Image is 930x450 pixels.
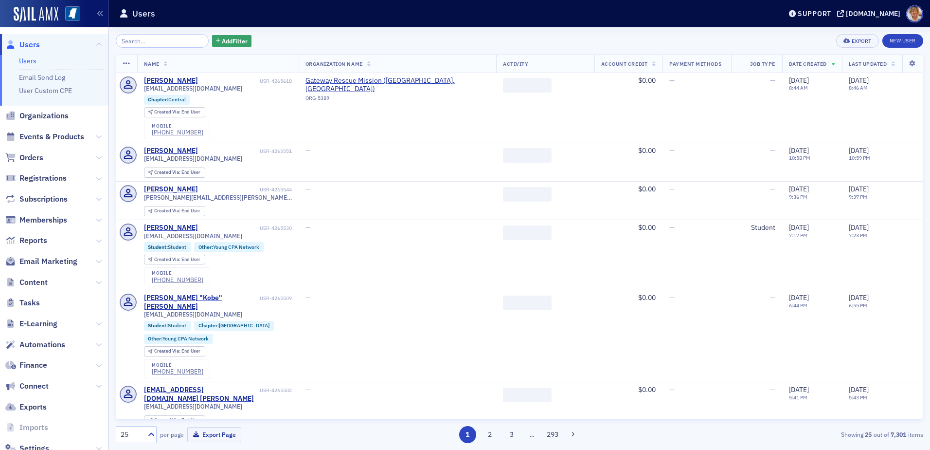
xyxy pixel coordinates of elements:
span: — [305,185,311,193]
span: $0.00 [638,385,656,394]
span: Finance [19,360,47,371]
span: Chapter : [148,96,168,103]
span: Users [19,39,40,50]
a: [PHONE_NUMBER] [152,276,203,283]
span: — [669,385,675,394]
span: Created Via : [154,109,181,115]
span: — [305,293,311,302]
time: 10:59 PM [849,154,870,161]
a: Content [5,277,48,288]
span: $0.00 [638,146,656,155]
div: Chapter: [194,321,274,331]
button: 3 [503,426,520,443]
time: 8:44 AM [789,84,808,91]
h1: Users [132,8,155,19]
span: Exports [19,402,47,412]
span: Tasks [19,298,40,308]
label: per page [160,430,184,439]
div: End User [154,110,200,115]
span: … [525,430,539,439]
span: Date Created [789,60,827,67]
span: $0.00 [638,293,656,302]
span: [DATE] [789,385,809,394]
div: End User [154,208,200,214]
span: Payment Methods [669,60,721,67]
a: Chapter:[GEOGRAPHIC_DATA] [198,322,269,329]
strong: 7,301 [889,430,908,439]
button: AddFilter [212,35,252,47]
span: — [305,146,311,155]
div: mobile [152,123,203,129]
a: Student:Student [148,244,186,250]
a: Other:Young CPA Network [148,336,209,342]
div: Created Via: End User [144,415,205,426]
button: 293 [544,426,561,443]
span: — [770,293,775,302]
time: 5:43 PM [849,394,867,401]
span: — [770,385,775,394]
span: [DATE] [789,185,809,193]
span: — [669,293,675,302]
div: End User [154,349,200,354]
div: Showing out of items [661,430,923,439]
span: [DATE] [849,146,869,155]
span: Other : [148,335,162,342]
a: Exports [5,402,47,412]
span: Add Filter [222,37,248,45]
a: Email Marketing [5,256,77,267]
time: 8:46 AM [849,84,868,91]
a: [EMAIL_ADDRESS][DOMAIN_NAME] [PERSON_NAME] [144,386,258,403]
span: Created Via : [154,169,181,175]
a: Subscriptions [5,194,68,205]
span: [EMAIL_ADDRESS][DOMAIN_NAME] [144,155,242,162]
div: Created Via: End User [144,107,205,117]
div: End User [154,257,200,262]
span: [DATE] [849,223,869,232]
button: 1 [459,426,476,443]
span: Imports [19,422,48,433]
a: Automations [5,339,65,350]
div: End User [154,170,200,175]
span: Job Type [750,60,775,67]
span: ‌ [503,225,552,240]
button: [DOMAIN_NAME] [837,10,904,17]
a: Connect [5,381,49,392]
a: [PERSON_NAME] [144,224,198,232]
span: Activity [503,60,528,67]
div: USR-4265530 [199,225,292,231]
span: Created Via : [154,417,181,423]
div: [DOMAIN_NAME] [846,9,900,18]
span: Registrations [19,173,67,184]
div: Support [798,9,831,18]
time: 7:17 PM [789,232,807,239]
span: Created Via : [154,348,181,354]
span: [DATE] [789,223,809,232]
a: [PERSON_NAME] [144,185,198,194]
span: $0.00 [638,223,656,232]
a: [PHONE_NUMBER] [152,129,203,136]
a: Events & Products [5,131,84,142]
span: ‌ [503,296,552,310]
img: SailAMX [14,7,58,22]
span: [EMAIL_ADDRESS][DOMAIN_NAME] [144,311,242,318]
span: Profile [906,5,923,22]
a: Student:Student [148,322,186,329]
span: ‌ [503,78,552,93]
span: Subscriptions [19,194,68,205]
div: 25 [121,430,142,440]
a: Tasks [5,298,40,308]
span: Connect [19,381,49,392]
time: 6:44 PM [789,302,807,309]
img: SailAMX [65,6,80,21]
strong: 25 [863,430,874,439]
div: End User [154,418,200,423]
span: ‌ [503,187,552,202]
span: Automations [19,339,65,350]
span: [DATE] [849,385,869,394]
span: [DATE] [849,293,869,302]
